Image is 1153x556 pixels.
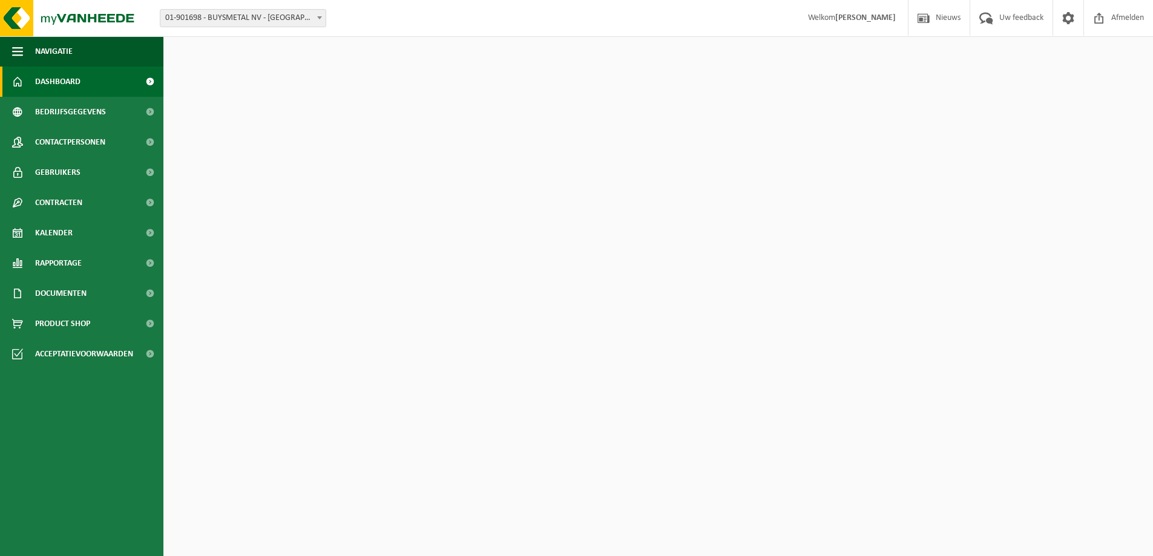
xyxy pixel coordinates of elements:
span: Contactpersonen [35,127,105,157]
span: 01-901698 - BUYSMETAL NV - HARELBEKE [160,9,326,27]
span: Acceptatievoorwaarden [35,339,133,369]
span: 01-901698 - BUYSMETAL NV - HARELBEKE [160,10,326,27]
span: Navigatie [35,36,73,67]
span: Contracten [35,188,82,218]
span: Documenten [35,278,87,309]
span: Rapportage [35,248,82,278]
span: Gebruikers [35,157,80,188]
span: Dashboard [35,67,80,97]
span: Bedrijfsgegevens [35,97,106,127]
strong: [PERSON_NAME] [835,13,896,22]
span: Kalender [35,218,73,248]
span: Product Shop [35,309,90,339]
